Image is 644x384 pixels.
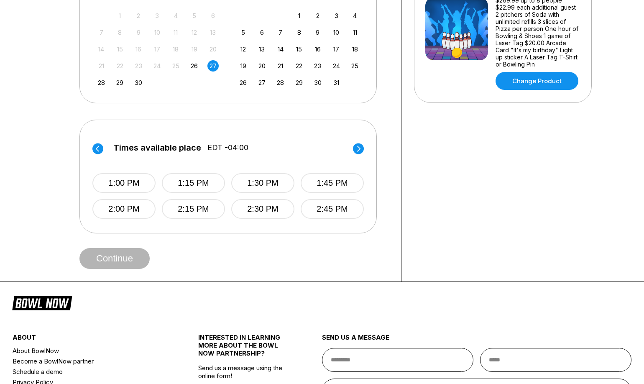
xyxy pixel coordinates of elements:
[162,199,225,219] button: 2:15 PM
[207,60,219,72] div: Choose Saturday, September 27th, 2025
[322,333,631,348] div: send us a message
[238,60,249,72] div: Choose Sunday, October 19th, 2025
[237,9,362,88] div: month 2025-10
[189,27,200,38] div: Not available Friday, September 12th, 2025
[96,27,107,38] div: Not available Sunday, September 7th, 2025
[133,44,144,55] div: Not available Tuesday, September 16th, 2025
[133,60,144,72] div: Not available Tuesday, September 23rd, 2025
[231,173,294,193] button: 1:30 PM
[312,44,323,55] div: Choose Thursday, October 16th, 2025
[92,199,156,219] button: 2:00 PM
[331,44,342,55] div: Choose Friday, October 17th, 2025
[13,346,167,356] a: About BowlNow
[114,44,125,55] div: Not available Monday, September 15th, 2025
[294,10,305,21] div: Choose Wednesday, October 1st, 2025
[207,44,219,55] div: Not available Saturday, September 20th, 2025
[275,44,286,55] div: Choose Tuesday, October 14th, 2025
[256,77,268,88] div: Choose Monday, October 27th, 2025
[312,60,323,72] div: Choose Thursday, October 23rd, 2025
[275,60,286,72] div: Choose Tuesday, October 21st, 2025
[349,10,360,21] div: Choose Saturday, October 4th, 2025
[301,173,364,193] button: 1:45 PM
[96,44,107,55] div: Not available Sunday, September 14th, 2025
[170,44,181,55] div: Not available Thursday, September 18th, 2025
[151,60,163,72] div: Not available Wednesday, September 24th, 2025
[151,10,163,21] div: Not available Wednesday, September 3rd, 2025
[312,10,323,21] div: Choose Thursday, October 2nd, 2025
[331,60,342,72] div: Choose Friday, October 24th, 2025
[275,77,286,88] div: Choose Tuesday, October 28th, 2025
[231,199,294,219] button: 2:30 PM
[349,27,360,38] div: Choose Saturday, October 11th, 2025
[331,77,342,88] div: Choose Friday, October 31st, 2025
[189,10,200,21] div: Not available Friday, September 5th, 2025
[133,10,144,21] div: Not available Tuesday, September 2nd, 2025
[256,60,268,72] div: Choose Monday, October 20th, 2025
[238,44,249,55] div: Choose Sunday, October 12th, 2025
[496,72,578,90] a: Change Product
[189,44,200,55] div: Not available Friday, September 19th, 2025
[92,173,156,193] button: 1:00 PM
[170,60,181,72] div: Not available Thursday, September 25th, 2025
[114,60,125,72] div: Not available Monday, September 22nd, 2025
[114,77,125,88] div: Choose Monday, September 29th, 2025
[256,27,268,38] div: Choose Monday, October 6th, 2025
[349,60,360,72] div: Choose Saturday, October 25th, 2025
[114,27,125,38] div: Not available Monday, September 8th, 2025
[238,27,249,38] div: Choose Sunday, October 5th, 2025
[275,27,286,38] div: Choose Tuesday, October 7th, 2025
[294,27,305,38] div: Choose Wednesday, October 8th, 2025
[301,199,364,219] button: 2:45 PM
[312,27,323,38] div: Choose Thursday, October 9th, 2025
[170,10,181,21] div: Not available Thursday, September 4th, 2025
[294,44,305,55] div: Choose Wednesday, October 15th, 2025
[151,27,163,38] div: Not available Wednesday, September 10th, 2025
[113,143,201,152] span: Times available place
[294,77,305,88] div: Choose Wednesday, October 29th, 2025
[96,77,107,88] div: Choose Sunday, September 28th, 2025
[170,27,181,38] div: Not available Thursday, September 11th, 2025
[151,44,163,55] div: Not available Wednesday, September 17th, 2025
[207,10,219,21] div: Not available Saturday, September 6th, 2025
[312,77,323,88] div: Choose Thursday, October 30th, 2025
[349,44,360,55] div: Choose Saturday, October 18th, 2025
[13,333,167,346] div: about
[162,173,225,193] button: 1:15 PM
[294,60,305,72] div: Choose Wednesday, October 22nd, 2025
[133,77,144,88] div: Choose Tuesday, September 30th, 2025
[189,60,200,72] div: Choose Friday, September 26th, 2025
[238,77,249,88] div: Choose Sunday, October 26th, 2025
[198,333,291,364] div: INTERESTED IN LEARNING MORE ABOUT THE BOWL NOW PARTNERSHIP?
[207,143,248,152] span: EDT -04:00
[331,10,342,21] div: Choose Friday, October 3rd, 2025
[207,27,219,38] div: Not available Saturday, September 13th, 2025
[96,60,107,72] div: Not available Sunday, September 21st, 2025
[13,356,167,366] a: Become a BowlNow partner
[133,27,144,38] div: Not available Tuesday, September 9th, 2025
[256,44,268,55] div: Choose Monday, October 13th, 2025
[331,27,342,38] div: Choose Friday, October 10th, 2025
[95,9,220,88] div: month 2025-09
[114,10,125,21] div: Not available Monday, September 1st, 2025
[13,366,167,377] a: Schedule a demo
